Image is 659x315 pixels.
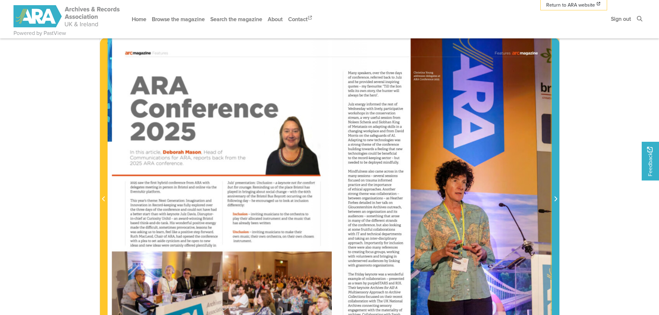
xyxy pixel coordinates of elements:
span: Return to ARA website [546,1,595,9]
a: Would you like to provide feedback? [642,142,659,180]
a: ARA - ARC Magazine | Powered by PastView logo [13,1,121,31]
a: Home [129,10,149,28]
img: ARA - ARC Magazine | Powered by PastView [13,5,121,27]
a: Browse the magazine [149,10,208,28]
a: Contact [285,10,316,28]
span: Feedback [646,147,654,176]
a: Powered by PastView [13,29,66,37]
a: Search the magazine [208,10,265,28]
a: Sign out [608,10,634,28]
a: About [265,10,285,28]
